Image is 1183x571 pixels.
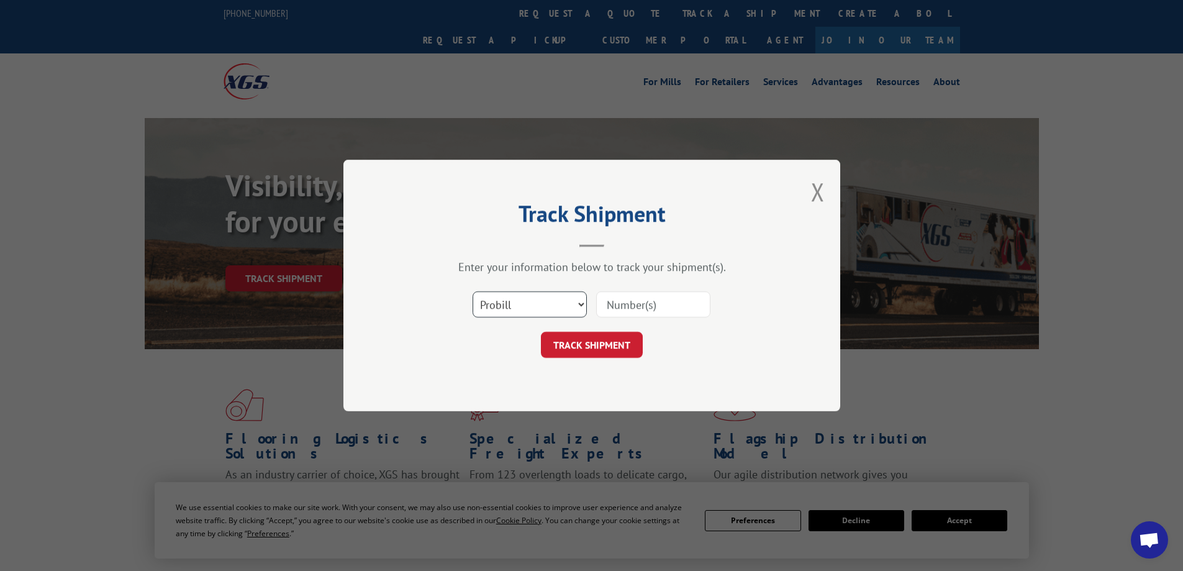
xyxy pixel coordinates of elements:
[811,175,825,208] button: Close modal
[406,205,778,229] h2: Track Shipment
[1131,521,1168,559] div: Open chat
[406,260,778,274] div: Enter your information below to track your shipment(s).
[541,332,643,358] button: TRACK SHIPMENT
[596,291,710,317] input: Number(s)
